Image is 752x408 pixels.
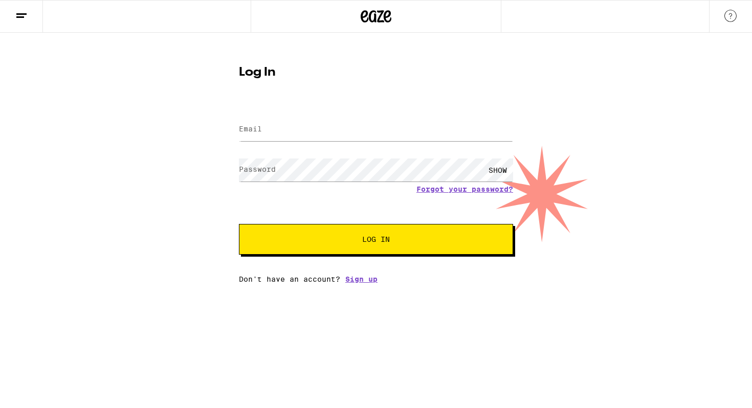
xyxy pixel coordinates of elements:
[239,66,513,79] h1: Log In
[239,275,513,283] div: Don't have an account?
[362,236,390,243] span: Log In
[239,224,513,255] button: Log In
[482,158,513,182] div: SHOW
[239,125,262,133] label: Email
[345,275,378,283] a: Sign up
[239,165,276,173] label: Password
[239,118,513,141] input: Email
[416,185,513,193] a: Forgot your password?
